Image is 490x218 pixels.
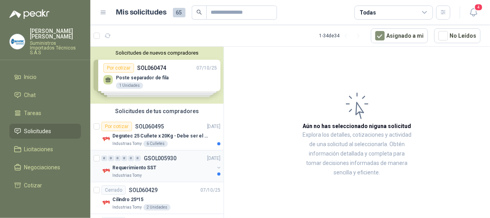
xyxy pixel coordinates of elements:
[116,7,167,18] h1: Mis solicitudes
[90,47,224,104] div: Solicitudes de nuevos compradoresPor cotizarSOL06047407/10/25 Poste separador de fila1 UnidadesPo...
[112,141,142,147] p: Industrias Tomy
[143,204,171,211] div: 2 Unidades
[207,123,220,130] p: [DATE]
[101,156,107,161] div: 0
[143,141,168,147] div: 6 Cuñetes
[24,91,36,99] span: Chat
[9,160,81,175] a: Negociaciones
[112,132,210,140] p: Degratec 25 Cuñete x 20Kg - Debe ser el de Tecnas (por ahora homologado) - (Adjuntar ficha técnica)
[474,4,483,11] span: 4
[207,155,220,162] p: [DATE]
[121,156,127,161] div: 0
[115,156,121,161] div: 0
[112,196,143,203] p: Cilindro 25*15
[101,198,111,207] img: Company Logo
[101,154,222,179] a: 0 0 0 0 0 0 GSOL005930[DATE] Company LogoRequerimiento SSTIndustrias Tomy
[135,124,164,129] p: SOL060495
[90,104,224,119] div: Solicitudes de tus compradores
[303,122,411,130] h3: Aún no has seleccionado niguna solicitud
[129,187,158,193] p: SOL060429
[90,119,224,150] a: Por cotizarSOL060495[DATE] Company LogoDegratec 25 Cuñete x 20Kg - Debe ser el de Tecnas (por aho...
[173,8,185,17] span: 65
[94,50,220,56] button: Solicitudes de nuevos compradores
[9,88,81,103] a: Chat
[9,142,81,157] a: Licitaciones
[144,156,176,161] p: GSOL005930
[24,145,53,154] span: Licitaciones
[10,34,25,49] img: Company Logo
[128,156,134,161] div: 0
[319,29,365,42] div: 1 - 34 de 34
[112,204,142,211] p: Industrias Tomy
[24,127,51,136] span: Solicitudes
[434,28,481,43] button: No Leídos
[24,73,37,81] span: Inicio
[135,156,141,161] div: 0
[360,8,376,17] div: Todas
[9,70,81,84] a: Inicio
[101,122,132,131] div: Por cotizar
[112,164,156,172] p: Requerimiento SST
[30,41,81,55] p: Suministros Importados Técnicos S.A.S
[9,124,81,139] a: Solicitudes
[24,109,42,117] span: Tareas
[9,9,50,19] img: Logo peakr
[466,5,481,20] button: 4
[9,178,81,193] a: Cotizar
[101,185,126,195] div: Cerrado
[112,172,142,179] p: Industrias Tomy
[24,181,42,190] span: Cotizar
[9,106,81,121] a: Tareas
[101,134,111,144] img: Company Logo
[30,28,81,39] p: [PERSON_NAME] [PERSON_NAME]
[371,28,428,43] button: Asignado a mi
[24,163,61,172] span: Negociaciones
[101,166,111,176] img: Company Logo
[196,9,202,15] span: search
[303,130,411,178] p: Explora los detalles, cotizaciones y actividad de una solicitud al seleccionarla. Obtén informaci...
[200,187,220,194] p: 07/10/25
[90,182,224,214] a: CerradoSOL06042907/10/25 Company LogoCilindro 25*15Industrias Tomy2 Unidades
[108,156,114,161] div: 0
